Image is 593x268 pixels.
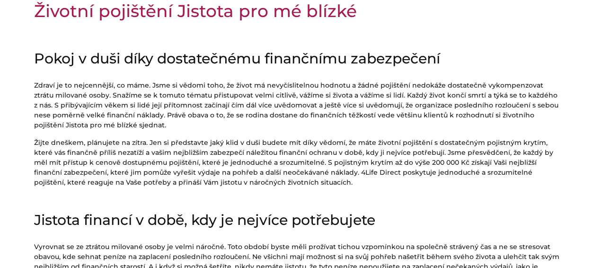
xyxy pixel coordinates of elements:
h2: Pokoj v duši díky dostatečnému finančnímu zabezpečení [34,50,559,67]
h2: Jistota financí v době, kdy je nejvíce potřebujete [34,212,559,229]
p: Zdraví je to nejcennější, co máme. Jsme si vědomi toho, že život má nevyčíslitelnou hodnotu a žád... [34,80,559,130]
p: Žijte dneškem, plánujete na zítra. Jen si představte jaký klid v duši budete mít díky vědomí, že ... [34,138,559,188]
